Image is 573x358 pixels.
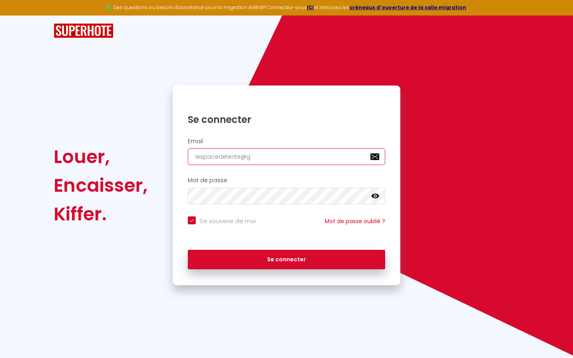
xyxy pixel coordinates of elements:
[54,200,148,228] div: Kiffer.
[54,142,148,171] div: Louer,
[54,23,113,38] img: SuperHote logo
[349,4,466,11] a: créneaux d'ouverture de la salle migration
[307,4,314,11] a: ICI
[188,138,385,145] h2: Email
[6,3,30,27] button: Ouvrir le widget de chat LiveChat
[188,148,385,165] input: Ton Email
[188,113,385,126] h1: Se connecter
[188,177,385,184] h2: Mot de passe
[54,171,148,200] div: Encaisser,
[188,250,385,270] button: Se connecter
[325,217,385,225] a: Mot de passe oublié ?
